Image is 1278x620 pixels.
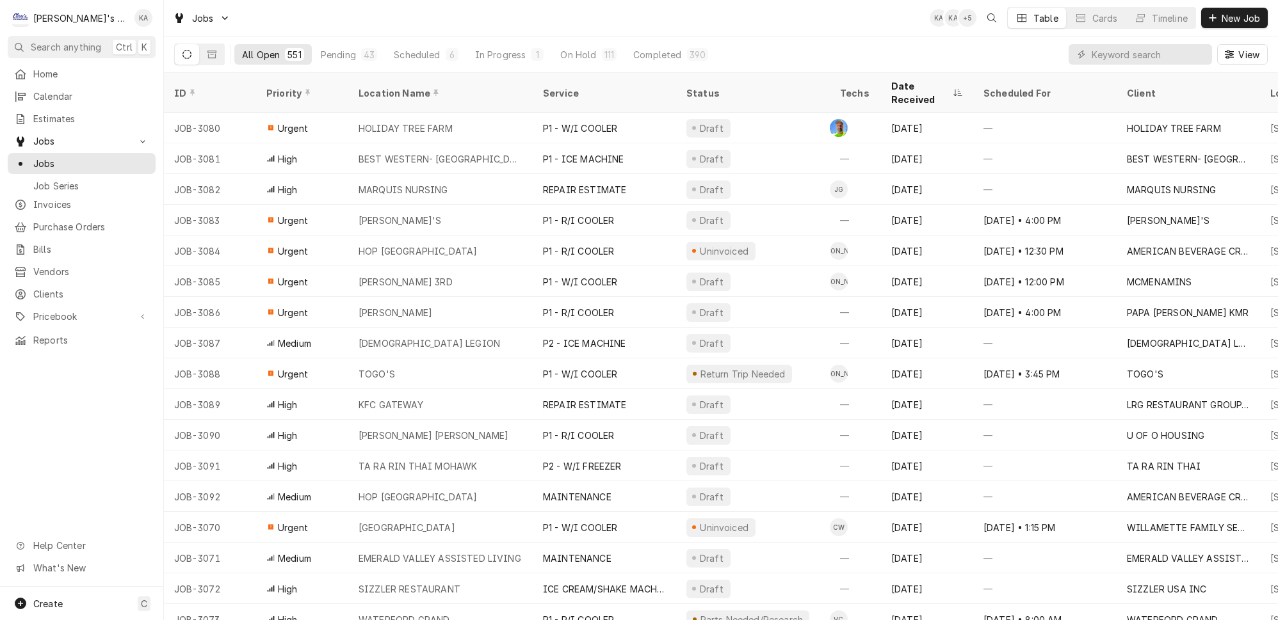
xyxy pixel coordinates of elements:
div: HOP [GEOGRAPHIC_DATA] [359,490,477,504]
div: ICE CREAM/SHAKE MACHINE REPAIR [543,582,666,596]
span: Jobs [33,134,130,148]
div: Draft [698,398,725,411]
div: — [830,389,881,420]
div: [DATE] • 4:00 PM [973,297,1117,328]
div: EMERALD VALLEY ASSISTED LIVING [359,552,521,565]
div: P1 - R/I COOLER [543,306,614,319]
span: New Job [1219,12,1263,25]
div: [DATE] [881,389,973,420]
div: — [973,174,1117,205]
span: Bills [33,242,149,256]
div: CW [830,518,848,536]
div: [DATE] [881,481,973,512]
div: — [830,573,881,604]
div: [DATE] [881,113,973,143]
span: Urgent [278,306,308,319]
div: Draft [698,490,725,504]
div: [DATE] [881,512,973,543]
a: Estimates [8,108,156,129]
div: [PERSON_NAME] [830,365,848,383]
div: — [973,328,1117,358]
span: Urgent [278,367,308,381]
a: Jobs [8,153,156,174]
div: [DATE] [881,235,973,266]
a: Reports [8,330,156,351]
div: Draft [698,122,725,135]
a: Go to Jobs [8,131,156,152]
div: Korey Austin's Avatar [944,9,962,27]
div: Return Trip Needed [699,367,787,381]
div: JOB-3083 [164,205,256,235]
div: Cameron Ward's Avatar [830,518,848,536]
div: Justin Achter's Avatar [830,242,848,260]
a: Clients [8,283,156,305]
div: P1 - W/I COOLER [543,122,617,135]
span: Urgent [278,122,308,135]
div: AMERICAN BEVERAGE CRAFT- HOP VALLEY [1127,244,1250,258]
div: Korey Austin's Avatar [930,9,948,27]
div: P1 - W/I COOLER [543,275,617,289]
div: P1 - R/I COOLER [543,214,614,227]
div: Justin Achter's Avatar [830,273,848,290]
span: Invoices [33,198,149,211]
div: Client [1127,86,1247,100]
div: — [830,297,881,328]
div: JOB-3082 [164,174,256,205]
div: Pending [321,48,356,61]
div: SIZZLER USA INC [1127,582,1206,596]
div: HOP [GEOGRAPHIC_DATA] [359,244,477,258]
div: 551 [287,48,301,61]
a: Go to Jobs [168,8,236,29]
div: KFC GATEWAY [359,398,423,411]
div: [DATE] • 4:00 PM [973,205,1117,235]
div: Draft [698,459,725,473]
span: Jobs [33,157,149,170]
div: [PERSON_NAME] [830,242,848,260]
div: P2 - ICE MACHINE [543,337,626,350]
div: MAINTENANCE [543,552,611,565]
div: [DATE] • 1:15 PM [973,512,1117,543]
div: [DATE] [881,543,973,573]
div: JOB-3080 [164,113,256,143]
div: Date Received [891,79,950,106]
span: High [278,459,298,473]
span: Purchase Orders [33,220,149,234]
div: 1 [533,48,541,61]
span: Job Series [33,179,149,193]
a: Go to What's New [8,557,156,578]
div: JOB-3091 [164,450,256,481]
div: Table [1033,12,1058,25]
span: What's New [33,561,148,575]
div: Draft [698,214,725,227]
div: Scheduled [394,48,440,61]
div: JOB-3092 [164,481,256,512]
span: Medium [278,490,311,504]
div: REPAIR ESTIMATE [543,183,626,196]
div: JOB-3085 [164,266,256,297]
div: — [830,450,881,481]
div: [DATE] [881,328,973,358]
div: [DATE] [881,297,973,328]
div: — [973,113,1117,143]
div: TOGO'S [359,367,395,381]
div: Korey Austin's Avatar [134,9,152,27]
div: Draft [698,582,725,596]
div: JOB-3086 [164,297,256,328]
div: Cards [1092,12,1118,25]
div: Completed [633,48,681,61]
span: Calendar [33,90,149,103]
div: P2 - W/I FREEZER [543,459,622,473]
div: Service [543,86,663,100]
a: Invoices [8,194,156,215]
div: U OF O HOUSING [1127,429,1204,442]
span: Help Center [33,539,148,552]
div: [DATE] • 3:45 PM [973,358,1117,389]
div: Draft [698,152,725,166]
div: EMERALD VALLEY ASSISTED LIVING [1127,552,1250,565]
div: [PERSON_NAME] 3RD [359,275,453,289]
div: [DATE] [881,358,973,389]
span: Ctrl [116,40,133,54]
div: Uninvoiced [699,521,750,534]
span: High [278,183,298,196]
div: — [973,481,1117,512]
